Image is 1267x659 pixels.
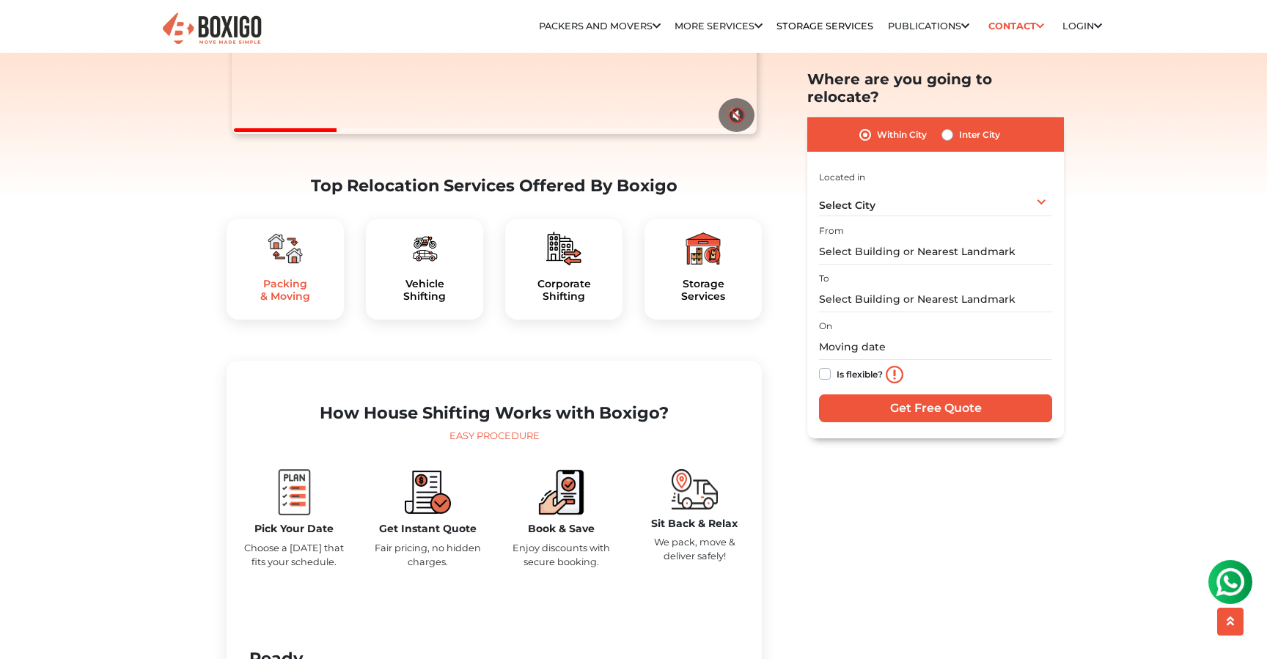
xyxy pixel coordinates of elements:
[819,239,1052,265] input: Select Building or Nearest Landmark
[238,403,750,423] h2: How House Shifting Works with Boxigo?
[807,70,1064,106] h2: Where are you going to relocate?
[888,21,969,32] a: Publications
[656,278,750,303] a: StorageServices
[271,469,317,515] img: boxigo_packers_and_movers_plan
[686,231,721,266] img: boxigo_packers_and_movers_plan
[959,126,1000,144] label: Inter City
[819,335,1052,361] input: Moving date
[505,523,617,535] h5: Book & Save
[227,176,762,196] h2: Top Relocation Services Offered By Boxigo
[268,231,303,266] img: boxigo_packers_and_movers_plan
[675,21,763,32] a: More services
[372,541,483,569] p: Fair pricing, no hidden charges.
[372,523,483,535] h5: Get Instant Quote
[639,535,750,563] p: We pack, move & deliver safely!
[517,278,611,303] h5: Corporate Shifting
[819,320,832,334] label: On
[407,231,442,266] img: boxigo_packers_and_movers_plan
[877,126,927,144] label: Within City
[238,523,350,535] h5: Pick Your Date
[238,429,750,443] div: Easy Procedure
[983,15,1049,37] a: Contact
[538,469,584,515] img: boxigo_packers_and_movers_book
[15,15,44,44] img: whatsapp-icon.svg
[238,278,332,303] a: Packing& Moving
[672,469,718,509] img: boxigo_packers_and_movers_move
[819,224,844,238] label: From
[161,11,263,47] img: Boxigo
[1062,21,1102,32] a: Login
[819,199,875,212] span: Select City
[819,171,865,184] label: Located in
[776,21,873,32] a: Storage Services
[238,278,332,303] h5: Packing & Moving
[378,278,471,303] a: VehicleShifting
[819,394,1052,422] input: Get Free Quote
[546,231,581,266] img: boxigo_packers_and_movers_plan
[819,287,1052,312] input: Select Building or Nearest Landmark
[405,469,451,515] img: boxigo_packers_and_movers_compare
[886,366,903,383] img: info
[539,21,661,32] a: Packers and Movers
[1217,608,1244,636] button: scroll up
[656,278,750,303] h5: Storage Services
[837,366,883,381] label: Is flexible?
[517,278,611,303] a: CorporateShifting
[505,541,617,569] p: Enjoy discounts with secure booking.
[719,98,754,132] button: 🔇
[639,518,750,530] h5: Sit Back & Relax
[378,278,471,303] h5: Vehicle Shifting
[819,272,829,285] label: To
[238,541,350,569] p: Choose a [DATE] that fits your schedule.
